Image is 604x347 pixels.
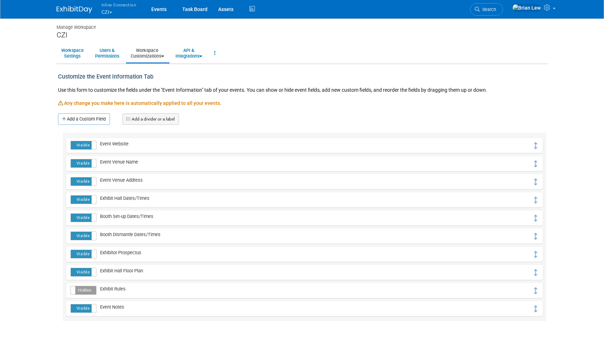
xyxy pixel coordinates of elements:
a: WorkspaceCustomizations [126,44,169,62]
img: Brian Lew [512,4,541,12]
span: Event Venue Name [96,159,138,165]
img: ExhibitDay [57,6,92,13]
i: Click and drag to move field [533,233,539,240]
div: Use this form to customize the fields under the "Event Information" tab of your events. You can s... [58,85,546,100]
label: Visible [71,304,96,313]
label: Visible [71,214,96,222]
div: Manage Workspace [57,18,548,31]
label: Visible [71,177,96,186]
a: Users &Permissions [90,44,124,62]
div: Any change you make here is automatically applied to all your events. [58,100,546,113]
span: Exhibit Hall Dates/Times [96,196,149,201]
span: Exhibit Rules [96,286,126,292]
a: WorkspaceSettings [57,44,88,62]
span: Event Notes [96,304,124,310]
label: Visible [71,232,96,240]
span: Inline Connection [101,1,136,9]
label: Visible [71,196,96,204]
label: Visible [71,268,96,276]
i: Click and drag to move field [533,215,539,221]
a: API &Integrations [171,44,207,62]
label: Visible [71,159,96,167]
i: Click and drag to move field [533,142,539,149]
i: Click and drag to move field [533,287,539,294]
a: Search [470,3,503,16]
i: Click and drag to move field [533,197,539,203]
div: Customize the Event Information Tab [58,69,255,85]
label: Visible [71,141,96,149]
i: Click and drag to move field [533,178,539,185]
span: Event Website [96,141,128,146]
i: Click and drag to move field [533,269,539,276]
i: Click and drag to move field [533,160,539,167]
div: CZI [57,31,548,39]
label: Visible [71,250,96,258]
span: Exhibit Hall Floor Plan [96,268,143,273]
span: Booth Dismantle Dates/Times [96,232,161,237]
span: Booth Set-up Dates/Times [96,214,153,219]
label: Hidden [71,286,96,294]
i: Click and drag to move field [533,305,539,312]
i: Click and drag to move field [533,251,539,258]
span: Search [480,7,496,12]
a: Add a Custom Field [58,113,110,125]
span: Exhibitor Prospectus [96,250,141,255]
span: Event Venue Address [96,177,143,183]
a: Add a divider or a label [122,113,179,125]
